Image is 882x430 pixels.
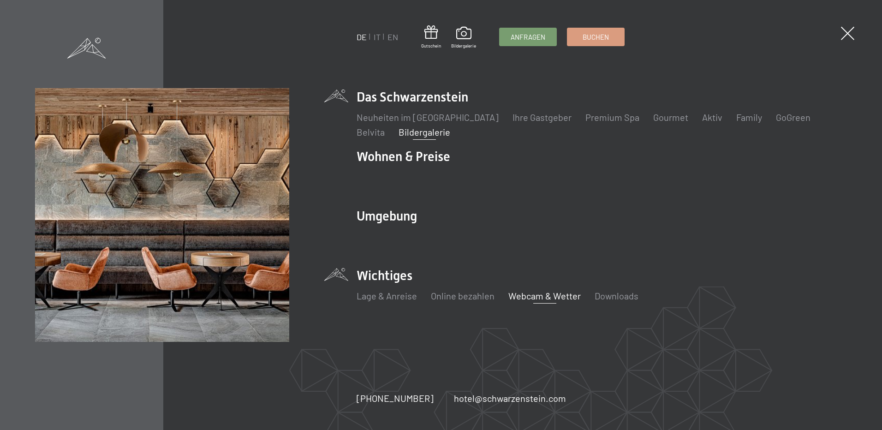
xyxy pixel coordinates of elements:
[451,27,476,49] a: Bildergalerie
[357,32,367,42] a: DE
[357,290,417,301] a: Lage & Anreise
[374,32,381,42] a: IT
[357,126,385,137] a: Belvita
[399,126,450,137] a: Bildergalerie
[595,290,638,301] a: Downloads
[421,42,441,49] span: Gutschein
[585,112,639,123] a: Premium Spa
[511,32,545,42] span: Anfragen
[508,290,581,301] a: Webcam & Wetter
[583,32,609,42] span: Buchen
[653,112,688,123] a: Gourmet
[431,290,495,301] a: Online bezahlen
[567,28,624,46] a: Buchen
[357,392,434,405] a: [PHONE_NUMBER]
[35,88,289,342] img: Wellnesshotels - Bar - Spieltische - Kinderunterhaltung
[513,112,572,123] a: Ihre Gastgeber
[421,25,441,49] a: Gutschein
[702,112,722,123] a: Aktiv
[776,112,810,123] a: GoGreen
[454,392,566,405] a: hotel@schwarzenstein.com
[357,393,434,404] span: [PHONE_NUMBER]
[387,32,398,42] a: EN
[451,42,476,49] span: Bildergalerie
[500,28,556,46] a: Anfragen
[736,112,762,123] a: Family
[357,112,499,123] a: Neuheiten im [GEOGRAPHIC_DATA]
